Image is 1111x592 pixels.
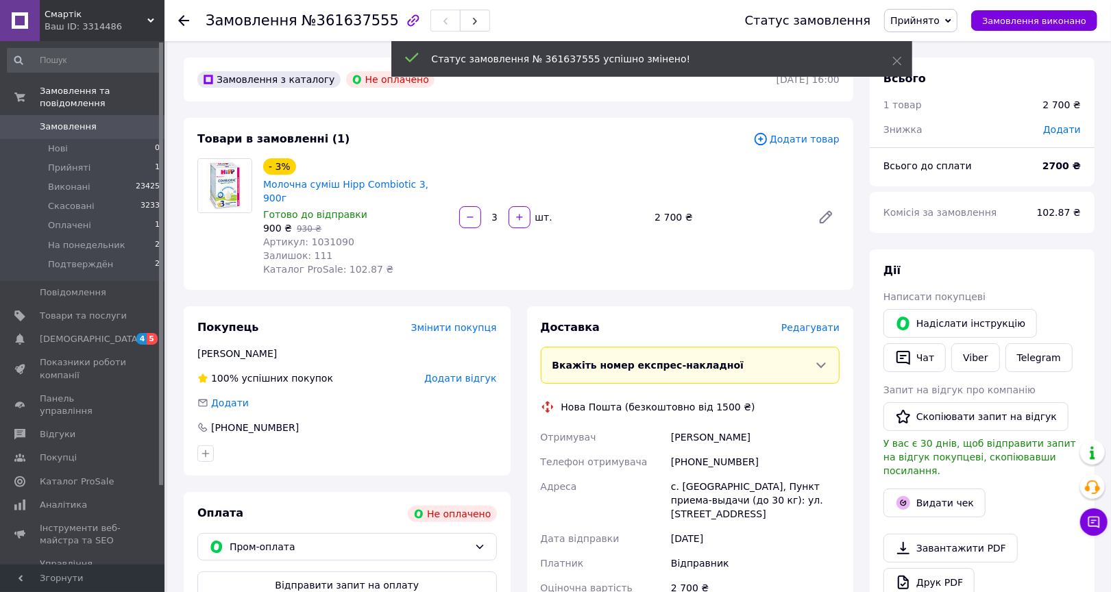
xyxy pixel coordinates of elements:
a: Редагувати [812,203,840,231]
span: Комісія за замовлення [883,207,997,218]
div: - 3% [263,158,296,175]
div: 2 700 ₴ [1043,98,1081,112]
div: с. [GEOGRAPHIC_DATA], Пункт приема-выдачи (до 30 кг): ул. [STREET_ADDRESS] [668,474,842,526]
span: Платник [541,558,584,569]
button: Видати чек [883,489,986,517]
span: Всього до сплати [883,160,972,171]
button: Чат [883,343,946,372]
span: Додати товар [753,132,840,147]
span: Оплата [197,506,243,519]
span: Нові [48,143,68,155]
span: Подтверждён [48,258,113,271]
span: Каталог ProSale [40,476,114,488]
span: Прийняті [48,162,90,174]
span: Додати [1043,124,1081,135]
span: Отримувач [541,432,596,443]
span: Замовлення виконано [982,16,1086,26]
span: 2 [155,239,160,251]
b: 2700 ₴ [1042,160,1081,171]
span: [DEMOGRAPHIC_DATA] [40,333,141,345]
span: Замовлення [40,121,97,133]
span: Артикул: 1031090 [263,236,354,247]
input: Пошук [7,48,161,73]
span: Залишок: 111 [263,250,332,261]
button: Надіслати інструкцію [883,309,1037,338]
span: У вас є 30 днів, щоб відправити запит на відгук покупцеві, скопіювавши посилання. [883,438,1076,476]
span: Оплачені [48,219,91,232]
div: Не оплачено [346,71,435,88]
span: 1 [155,219,160,232]
div: Замовлення з каталогу [197,71,341,88]
div: Не оплачено [408,506,496,522]
button: Чат з покупцем [1080,508,1108,536]
span: 1 [155,162,160,174]
span: 1 товар [883,99,922,110]
span: 900 ₴ [263,223,292,234]
span: Телефон отримувача [541,456,648,467]
div: Статус замовлення [745,14,871,27]
span: Товари та послуги [40,310,127,322]
span: 5 [147,333,158,345]
span: Управління сайтом [40,558,127,582]
span: 930 ₴ [297,224,321,234]
span: Скасовані [48,200,95,212]
a: Viber [951,343,999,372]
span: 4 [136,333,147,345]
div: Нова Пошта (безкоштовно від 1500 ₴) [558,400,759,414]
span: №361637555 [302,12,399,29]
span: Адреса [541,481,577,492]
div: [PERSON_NAME] [197,347,497,360]
span: Покупці [40,452,77,464]
div: успішних покупок [197,371,333,385]
div: шт. [532,210,554,224]
span: Написати покупцеві [883,291,986,302]
button: Скопіювати запит на відгук [883,402,1069,431]
span: Відгуки [40,428,75,441]
span: Додати відгук [424,373,496,384]
span: Смартік [45,8,147,21]
span: Запит на відгук про компанію [883,384,1036,395]
span: Готово до відправки [263,209,367,220]
span: Дії [883,264,901,277]
div: [PERSON_NAME] [668,425,842,449]
div: Повернутися назад [178,14,189,27]
div: Статус замовлення № 361637555 успішно змінено! [432,52,858,66]
span: Дата відправки [541,533,620,544]
span: 2 [155,258,160,271]
span: Редагувати [781,322,840,333]
div: Відправник [668,551,842,576]
span: Замовлення [206,12,297,29]
span: Знижка [883,124,923,135]
span: Покупець [197,321,259,334]
div: [PHONE_NUMBER] [668,449,842,474]
img: Молочна суміш Hipp Combiotic 3, 900г [198,159,252,212]
span: 0 [155,143,160,155]
a: Молочна суміш Hipp Combiotic 3, 900г [263,179,428,203]
span: Каталог ProSale: 102.87 ₴ [263,264,393,275]
span: Панель управління [40,393,127,417]
span: 23425 [136,181,160,193]
span: Повідомлення [40,286,106,299]
span: 3233 [141,200,160,212]
span: На понедельник [48,239,125,251]
span: Інструменти веб-майстра та SEO [40,522,127,547]
span: Доставка [541,321,600,334]
a: Telegram [1005,343,1073,372]
span: Пром-оплата [230,539,469,554]
span: Замовлення та повідомлення [40,85,164,110]
span: Товари в замовленні (1) [197,132,350,145]
div: [PHONE_NUMBER] [210,421,300,434]
span: 102.87 ₴ [1037,207,1081,218]
span: Змінити покупця [411,322,497,333]
div: 2 700 ₴ [649,208,807,227]
span: Виконані [48,181,90,193]
span: Аналітика [40,499,87,511]
div: [DATE] [668,526,842,551]
span: Додати [211,397,249,408]
span: Показники роботи компанії [40,356,127,381]
a: Завантажити PDF [883,534,1018,563]
button: Замовлення виконано [971,10,1097,31]
span: 100% [211,373,239,384]
span: Вкажіть номер експрес-накладної [552,360,744,371]
div: Ваш ID: 3314486 [45,21,164,33]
